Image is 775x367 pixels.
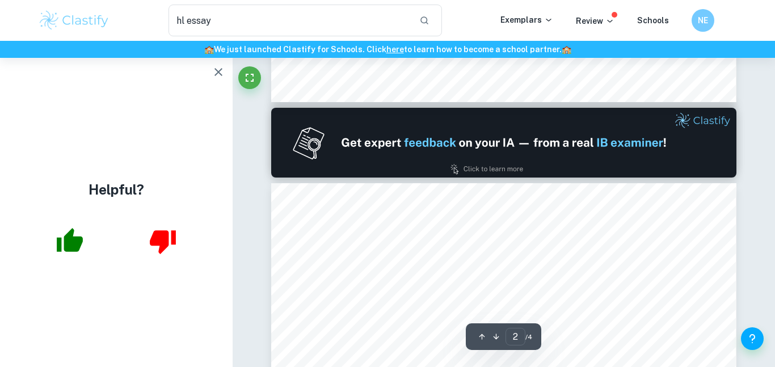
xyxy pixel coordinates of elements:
[204,45,214,54] span: 🏫
[89,179,144,200] h4: Helpful?
[2,43,773,56] h6: We just launched Clastify for Schools. Click to learn how to become a school partner.
[38,9,110,32] img: Clastify logo
[741,327,764,350] button: Help and Feedback
[692,9,714,32] button: NE
[353,322,423,331] span: Throughout the play
[697,14,710,27] h6: NE
[426,322,676,331] span: Antigone9s unwavering commitment to performing a proper burial on her
[326,341,695,349] span: brother [PERSON_NAME], even if it came at the cost of her own life. Throughout the entire work, A...
[326,258,747,267] span: [DEMOGRAPHIC_DATA] stereotype. Hence, the idea of duty towards one9s family is seen as a feminine...
[562,45,571,54] span: 🏫
[326,297,439,305] span: Antigone and [MEDICAL_DATA].
[169,5,410,36] input: Search for any exemplars...
[422,322,424,331] span: ,
[238,66,261,89] button: Fullscreen
[500,14,553,26] p: Exemplars
[386,45,404,54] a: here
[576,15,614,27] p: Review
[326,277,669,286] span: roles are passively present throughout the entire story and can be seen best through the characte...
[326,239,667,247] span: within the homes. This lack of agency is attributed to the sensitive trait that9s attributed towa...
[637,16,669,25] a: Schools
[271,108,736,178] img: Ad
[525,332,532,342] span: / 4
